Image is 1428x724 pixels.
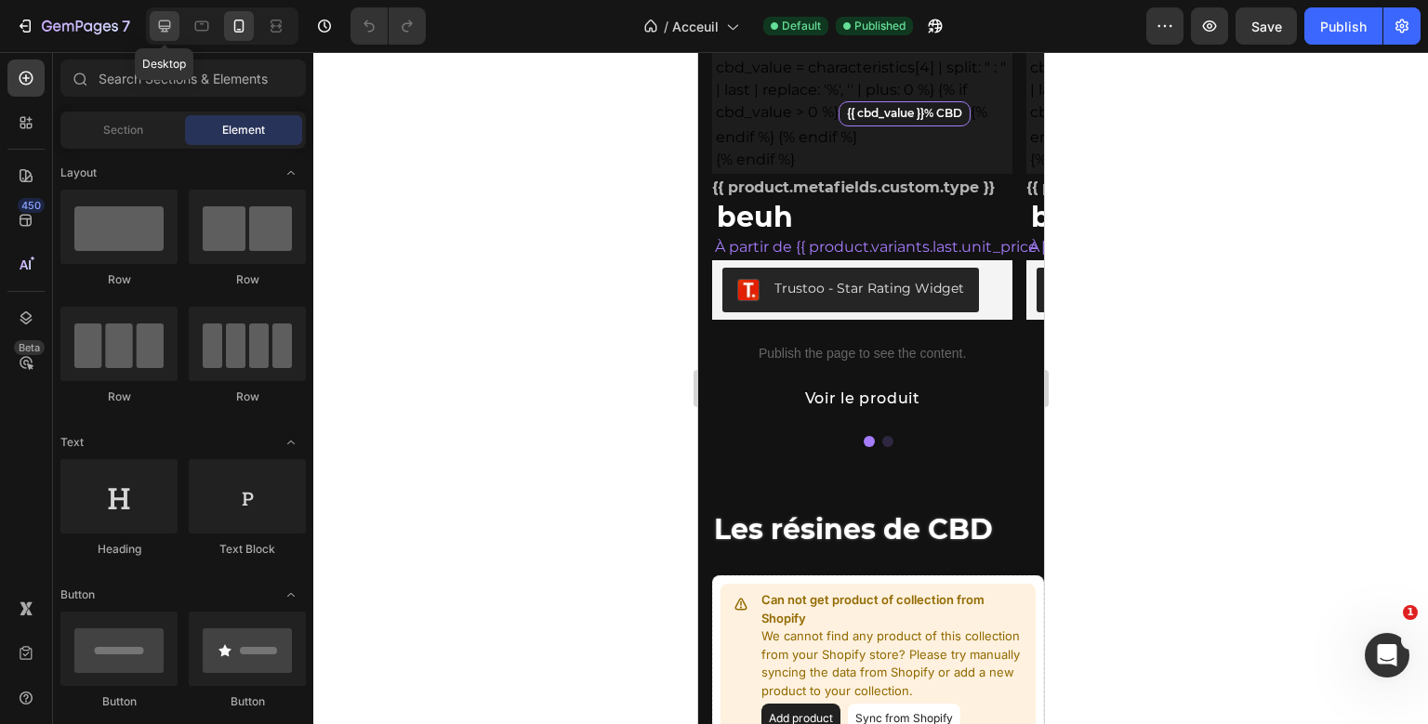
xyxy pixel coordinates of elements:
[276,428,306,457] span: Toggle open
[76,227,266,246] div: Trustoo - Star Rating Widget
[60,271,178,288] div: Row
[328,125,628,147] p: {{ product.metafields.custom.type }}
[63,539,330,575] p: Can not get product of collection from Shopify
[107,334,222,361] div: Voir le produit
[122,15,130,37] p: 7
[39,227,61,249] img: Trustoo.png
[140,49,272,74] div: {{ cbd_value }}% CBD
[60,693,178,710] div: Button
[1236,7,1297,45] button: Save
[60,388,178,405] div: Row
[60,541,178,558] div: Heading
[17,292,311,311] p: Publish the page to see the content.
[222,122,265,138] span: Element
[60,434,84,451] span: Text
[698,52,1044,724] iframe: Design area
[60,59,306,97] input: Search Sections & Elements
[17,150,311,181] a: beuh
[103,122,143,138] span: Section
[63,652,142,681] button: Add product
[854,18,906,34] span: Published
[24,216,281,260] button: Trustoo - Star Rating Widget
[276,580,306,610] span: Toggle open
[18,198,45,213] div: 450
[1365,633,1409,678] iframe: Intercom live chat
[1304,7,1382,45] button: Publish
[331,184,1219,206] p: À partir de {{ product.variants.last.unit_price | money }}/{{ product.variants.last.unit_price_me...
[189,541,306,558] div: Text Block
[184,384,195,395] button: Dot
[60,165,97,181] span: Layout
[350,7,426,45] div: Undo/Redo
[150,652,262,681] button: Sync from Shopify
[189,271,306,288] div: Row
[189,388,306,405] div: Row
[60,586,95,603] span: Button
[189,693,306,710] div: Button
[782,18,821,34] span: Default
[1320,17,1367,36] div: Publish
[14,340,45,355] div: Beta
[1251,19,1282,34] span: Save
[165,384,177,395] button: Dot
[7,7,139,45] button: 7
[338,216,595,260] button: Trustoo - Star Rating Widget
[17,184,905,206] p: À partir de {{ product.variants.last.unit_price | money }}/{{ product.variants.last.unit_price_me...
[16,460,295,494] span: Les résines de CBD
[331,292,626,311] p: Publish the page to see the content.
[664,17,668,36] span: /
[85,326,245,368] button: Voir le produit
[14,125,314,147] p: {{ product.metafields.custom.type }}
[63,575,330,648] p: We cannot find any product of this collection from your Shopify store? Please try manually syncin...
[672,17,719,36] span: Acceuil
[331,150,626,181] a: beuh1
[276,158,306,188] span: Toggle open
[1403,605,1418,620] span: 1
